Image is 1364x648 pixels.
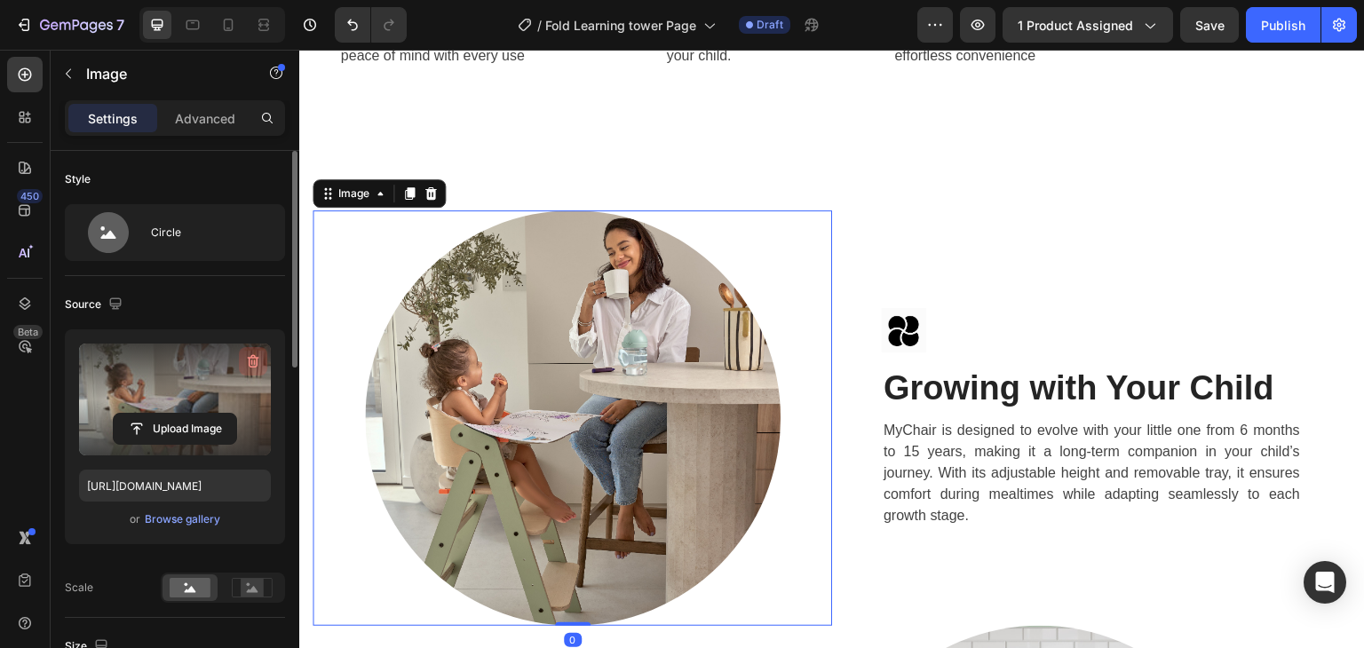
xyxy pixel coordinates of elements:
div: Open Intercom Messenger [1304,561,1346,604]
div: 450 [17,189,43,203]
p: Image [86,63,237,84]
span: or [130,509,140,530]
div: Style [65,171,91,187]
button: Publish [1246,7,1320,43]
span: Save [1195,18,1225,33]
span: Fold Learning tower Page [545,16,696,35]
button: 1 product assigned [1003,7,1173,43]
div: Scale [65,580,93,596]
p: Advanced [175,109,235,128]
span: Draft [757,17,783,33]
p: 7 [116,14,124,36]
button: Save [1180,7,1239,43]
span: / [537,16,542,35]
div: Undo/Redo [335,7,407,43]
button: Upload Image [113,413,237,445]
p: MyChair is designed to evolve with your little one from 6 months to 15 years, making it a long-te... [584,370,1001,477]
div: Browse gallery [145,511,220,527]
span: 1 product assigned [1018,16,1133,35]
p: Settings [88,109,138,128]
h2: Growing with Your Child [583,317,1003,361]
iframe: Design area [299,50,1364,648]
div: Circle [151,212,259,253]
input: https://example.com/image.jpg [79,470,271,502]
div: Source [65,293,126,317]
button: 7 [7,7,132,43]
button: Browse gallery [144,510,221,528]
img: Alt Image [583,258,627,303]
div: Publish [1261,16,1305,35]
div: Beta [13,325,43,339]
